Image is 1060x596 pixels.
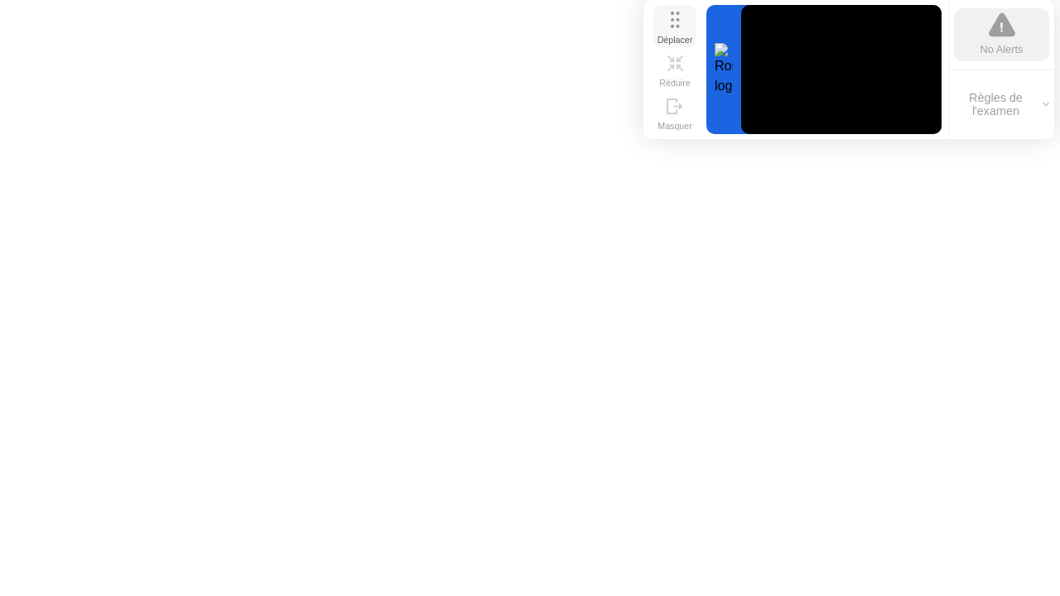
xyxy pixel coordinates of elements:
button: Réduire [653,48,696,91]
button: Masquer [653,91,696,134]
div: Masquer [658,121,691,131]
button: Déplacer [653,5,696,48]
button: Règles de l'examen [949,90,1054,118]
div: No Alerts [980,41,1024,57]
div: Déplacer [658,35,693,45]
div: Réduire [659,78,690,88]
